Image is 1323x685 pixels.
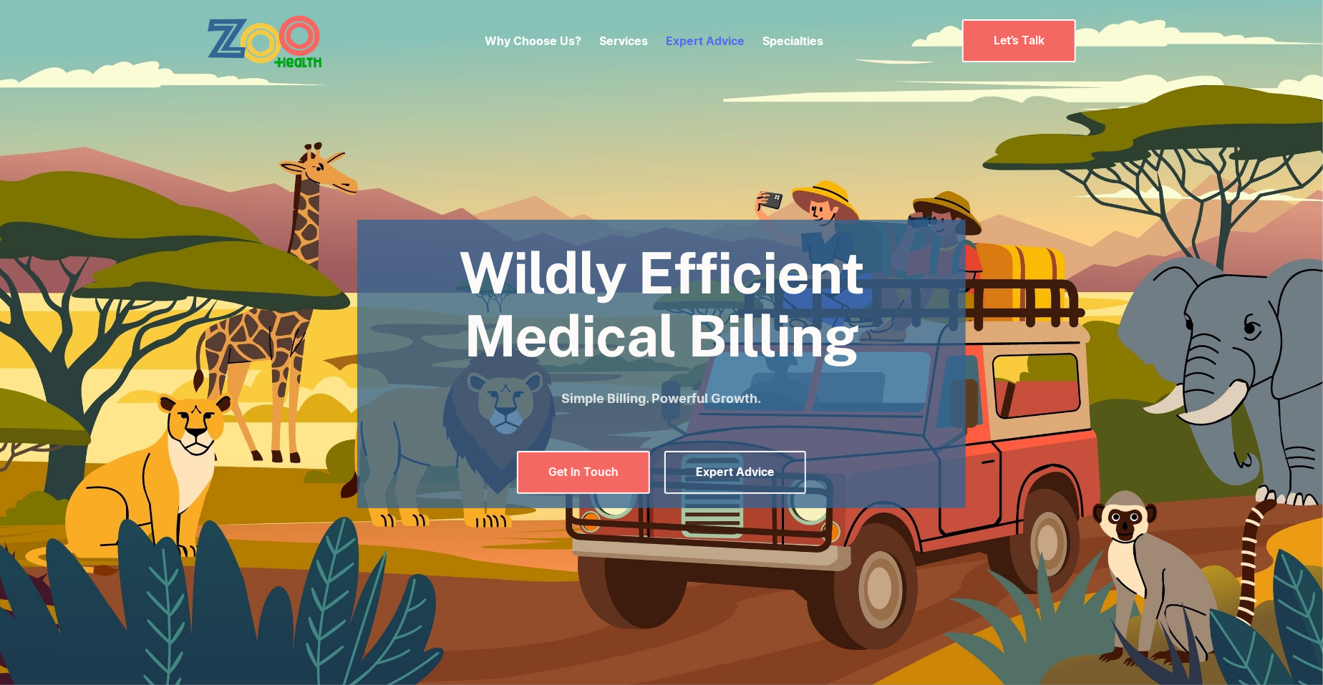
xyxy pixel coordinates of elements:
[664,451,806,493] a: Expert Advice
[962,19,1076,62] a: Let’s Talk
[667,34,745,48] a: Expert Advice
[600,11,649,71] div: Services
[357,241,966,367] h1: Wildly Efficient Medical Billing
[517,451,650,493] a: Get In Touch
[562,391,762,406] strong: Simple Billing. Powerful Growth.
[485,34,582,48] a: Why Choose Us?
[207,14,361,68] a: home
[763,11,824,71] div: Specialties
[763,34,824,48] a: Specialties
[600,32,649,49] p: Services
